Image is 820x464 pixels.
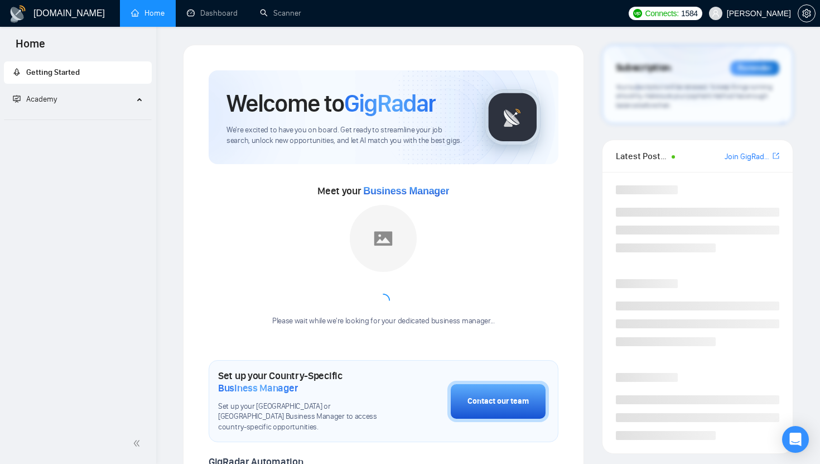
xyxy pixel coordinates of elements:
span: loading [377,294,390,307]
span: 1584 [681,7,698,20]
img: placeholder.png [350,205,417,272]
span: rocket [13,68,21,76]
span: Meet your [317,185,449,197]
li: Academy Homepage [4,115,152,122]
span: Your subscription will be renewed. To keep things running smoothly, make sure your payment method... [616,83,773,109]
span: Set up your [GEOGRAPHIC_DATA] or [GEOGRAPHIC_DATA] Business Manager to access country-specific op... [218,401,392,433]
span: Business Manager [363,185,449,197]
span: double-left [133,438,144,449]
span: user [712,9,720,17]
span: Getting Started [26,68,80,77]
span: Academy [13,94,57,104]
h1: Welcome to [226,88,436,118]
span: Subscription [616,59,671,78]
span: export [773,151,779,160]
a: dashboardDashboard [187,8,238,18]
div: Contact our team [467,395,529,408]
img: gigradar-logo.png [485,89,541,145]
a: Join GigRadar Slack Community [725,151,770,163]
span: Home [7,36,54,59]
a: homeHome [131,8,165,18]
span: fund-projection-screen [13,95,21,103]
span: Latest Posts from the GigRadar Community [616,149,669,163]
div: Please wait while we're looking for your dedicated business manager... [266,316,501,327]
a: searchScanner [260,8,301,18]
a: export [773,151,779,161]
div: Open Intercom Messenger [782,426,809,453]
div: Reminder [730,61,779,75]
span: Business Manager [218,382,298,394]
img: logo [9,5,27,23]
li: Getting Started [4,61,152,84]
button: Contact our team [447,381,549,422]
span: We're excited to have you on board. Get ready to streamline your job search, unlock new opportuni... [226,125,467,146]
span: GigRadar [344,88,436,118]
h1: Set up your Country-Specific [218,370,392,394]
img: upwork-logo.png [633,9,642,18]
button: setting [798,4,816,22]
span: Academy [26,94,57,104]
a: setting [798,9,816,18]
span: setting [798,9,815,18]
span: Connects: [645,7,679,20]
